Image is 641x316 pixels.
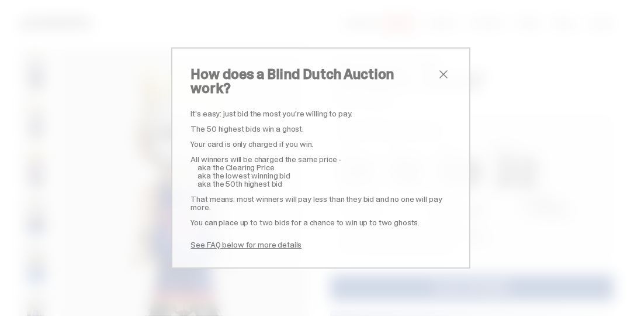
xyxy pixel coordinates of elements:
[191,125,451,133] p: The 50 highest bids win a ghost.
[191,140,451,148] p: Your card is only charged if you win.
[198,162,275,173] span: aka the Clearing Price
[191,109,451,118] p: It's easy: just bid the most you're willing to pay.
[198,170,290,181] span: aka the lowest winning bid
[198,178,283,189] span: aka the 50th highest bid
[191,67,436,95] h2: How does a Blind Dutch Auction work?
[191,195,451,211] p: That means: most winners will pay less than they bid and no one will pay more.
[191,218,451,226] p: You can place up to two bids for a chance to win up to two ghosts.
[191,155,451,163] p: All winners will be charged the same price -
[191,239,302,250] a: See FAQ below for more details
[436,67,451,81] button: close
